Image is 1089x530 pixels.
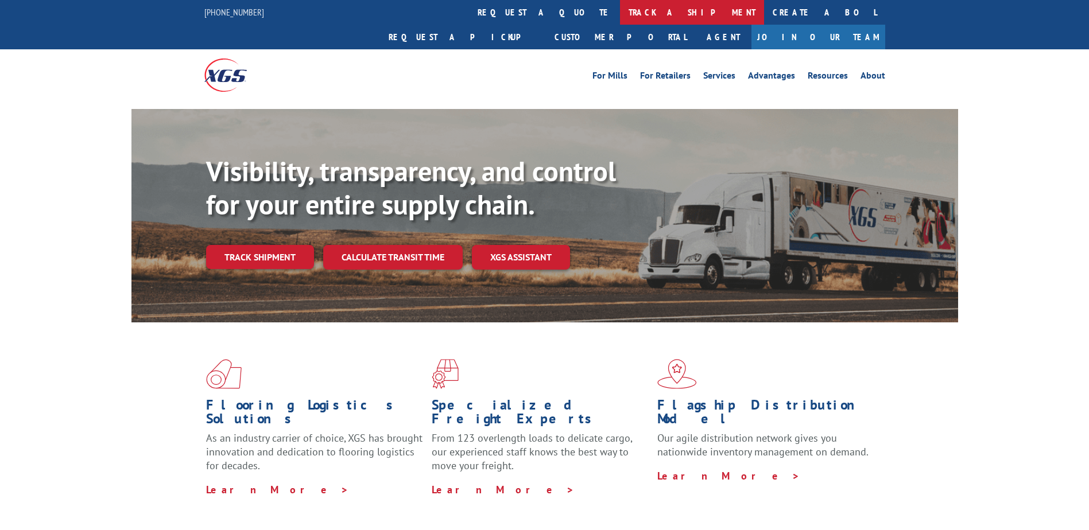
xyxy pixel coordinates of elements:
a: Resources [808,71,848,84]
a: Advantages [748,71,795,84]
a: About [861,71,885,84]
img: xgs-icon-total-supply-chain-intelligence-red [206,359,242,389]
a: For Retailers [640,71,691,84]
p: From 123 overlength loads to delicate cargo, our experienced staff knows the best way to move you... [432,431,649,482]
a: Learn More > [206,483,349,496]
a: Request a pickup [380,25,546,49]
span: As an industry carrier of choice, XGS has brought innovation and dedication to flooring logistics... [206,431,423,472]
a: Learn More > [657,469,800,482]
h1: Flagship Distribution Model [657,398,874,431]
a: Services [703,71,735,84]
a: Calculate transit time [323,245,463,270]
img: xgs-icon-flagship-distribution-model-red [657,359,697,389]
a: Learn More > [432,483,575,496]
h1: Flooring Logistics Solutions [206,398,423,431]
a: [PHONE_NUMBER] [204,6,264,18]
b: Visibility, transparency, and control for your entire supply chain. [206,153,616,222]
a: For Mills [592,71,627,84]
a: Agent [695,25,751,49]
a: Track shipment [206,245,314,269]
a: Join Our Team [751,25,885,49]
img: xgs-icon-focused-on-flooring-red [432,359,459,389]
a: XGS ASSISTANT [472,245,570,270]
a: Customer Portal [546,25,695,49]
span: Our agile distribution network gives you nationwide inventory management on demand. [657,431,869,458]
h1: Specialized Freight Experts [432,398,649,431]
